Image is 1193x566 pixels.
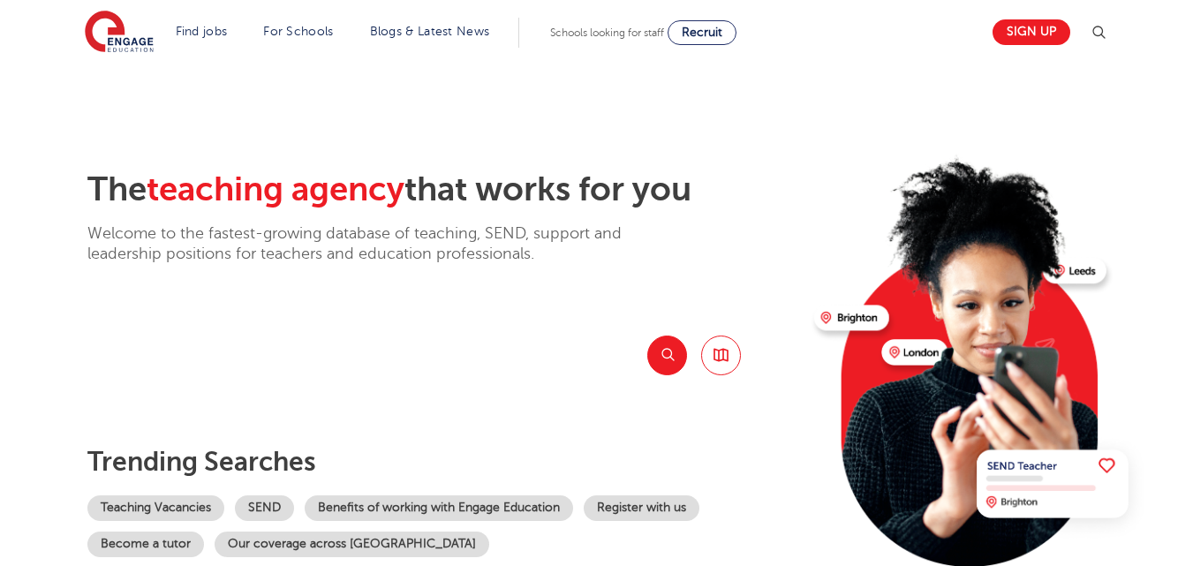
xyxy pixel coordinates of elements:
a: Become a tutor [87,532,204,557]
p: Trending searches [87,446,800,478]
button: Search [647,336,687,375]
span: Recruit [682,26,722,39]
a: Blogs & Latest News [370,25,490,38]
p: Welcome to the fastest-growing database of teaching, SEND, support and leadership positions for t... [87,223,670,265]
a: SEND [235,495,294,521]
span: Schools looking for staff [550,26,664,39]
a: Teaching Vacancies [87,495,224,521]
img: Engage Education [85,11,154,55]
a: Sign up [993,19,1070,45]
a: For Schools [263,25,333,38]
a: Recruit [668,20,736,45]
span: teaching agency [147,170,404,208]
a: Register with us [584,495,699,521]
h2: The that works for you [87,170,800,210]
a: Our coverage across [GEOGRAPHIC_DATA] [215,532,489,557]
a: Benefits of working with Engage Education [305,495,573,521]
a: Find jobs [176,25,228,38]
